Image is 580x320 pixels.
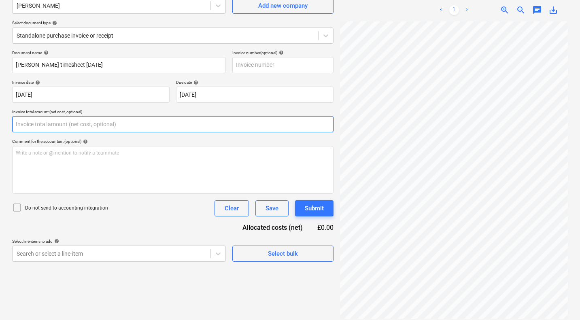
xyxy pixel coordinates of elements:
[232,246,334,262] button: Select bulk
[12,139,334,144] div: Comment for the accountant (optional)
[12,50,226,55] div: Document name
[176,87,334,103] input: Due date not specified
[516,5,526,15] span: zoom_out
[81,139,88,144] span: help
[305,203,324,214] div: Submit
[215,200,249,216] button: Clear
[295,200,334,216] button: Submit
[436,5,446,15] a: Previous page
[51,21,57,25] span: help
[34,80,40,85] span: help
[277,50,284,55] span: help
[462,5,472,15] a: Next page
[12,20,334,25] div: Select document type
[532,5,542,15] span: chat
[12,57,226,73] input: Document name
[228,223,316,232] div: Allocated costs (net)
[258,0,308,11] div: Add new company
[42,50,49,55] span: help
[12,87,170,103] input: Invoice date not specified
[266,203,278,214] div: Save
[449,5,459,15] a: Page 1 is your current page
[176,80,334,85] div: Due date
[12,239,226,244] div: Select line-items to add
[255,200,289,216] button: Save
[316,223,334,232] div: £0.00
[268,248,298,259] div: Select bulk
[12,80,170,85] div: Invoice date
[232,57,334,73] input: Invoice number
[53,239,59,244] span: help
[225,203,239,214] div: Clear
[12,109,334,116] p: Invoice total amount (net cost, optional)
[232,50,334,55] div: Invoice number (optional)
[192,80,198,85] span: help
[500,5,510,15] span: zoom_in
[25,205,108,212] p: Do not send to accounting integration
[12,116,334,132] input: Invoice total amount (net cost, optional)
[548,5,558,15] span: save_alt
[540,281,580,320] iframe: Chat Widget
